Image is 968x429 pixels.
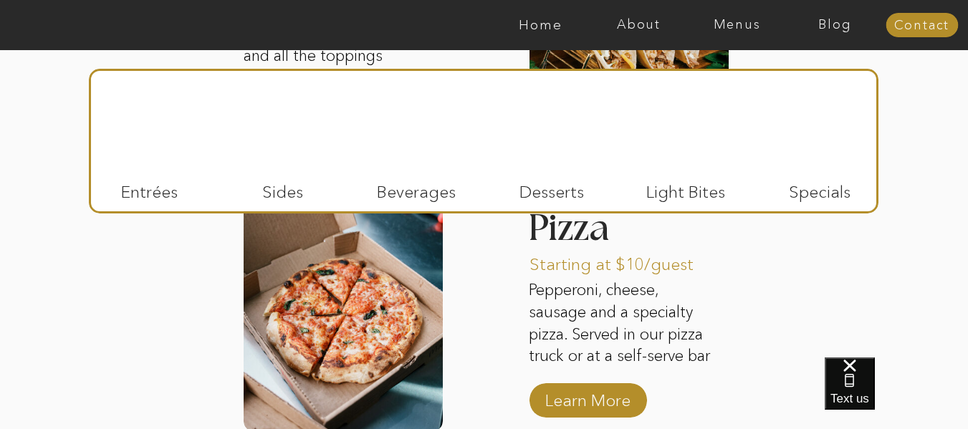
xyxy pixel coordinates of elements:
[529,240,719,281] p: Starting at $10/guest
[540,376,636,418] a: Learn More
[235,168,330,209] p: Sides
[772,168,868,209] p: Specials
[492,18,590,32] a: Home
[786,18,884,32] a: Blog
[369,168,464,209] p: Beverages
[638,168,734,209] p: Light Bites
[688,18,786,32] a: Menus
[102,168,197,209] p: Entrées
[825,357,968,429] iframe: podium webchat widget bubble
[529,279,719,367] p: Pepperoni, cheese, sausage and a specialty pizza. Served in our pizza truck or at a self-serve bar
[244,23,443,92] p: Corn tortillas, chicken, pork, and all the toppings
[886,19,958,33] a: Contact
[504,168,600,209] p: Desserts
[528,210,677,251] h3: Pizza
[590,18,688,32] a: About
